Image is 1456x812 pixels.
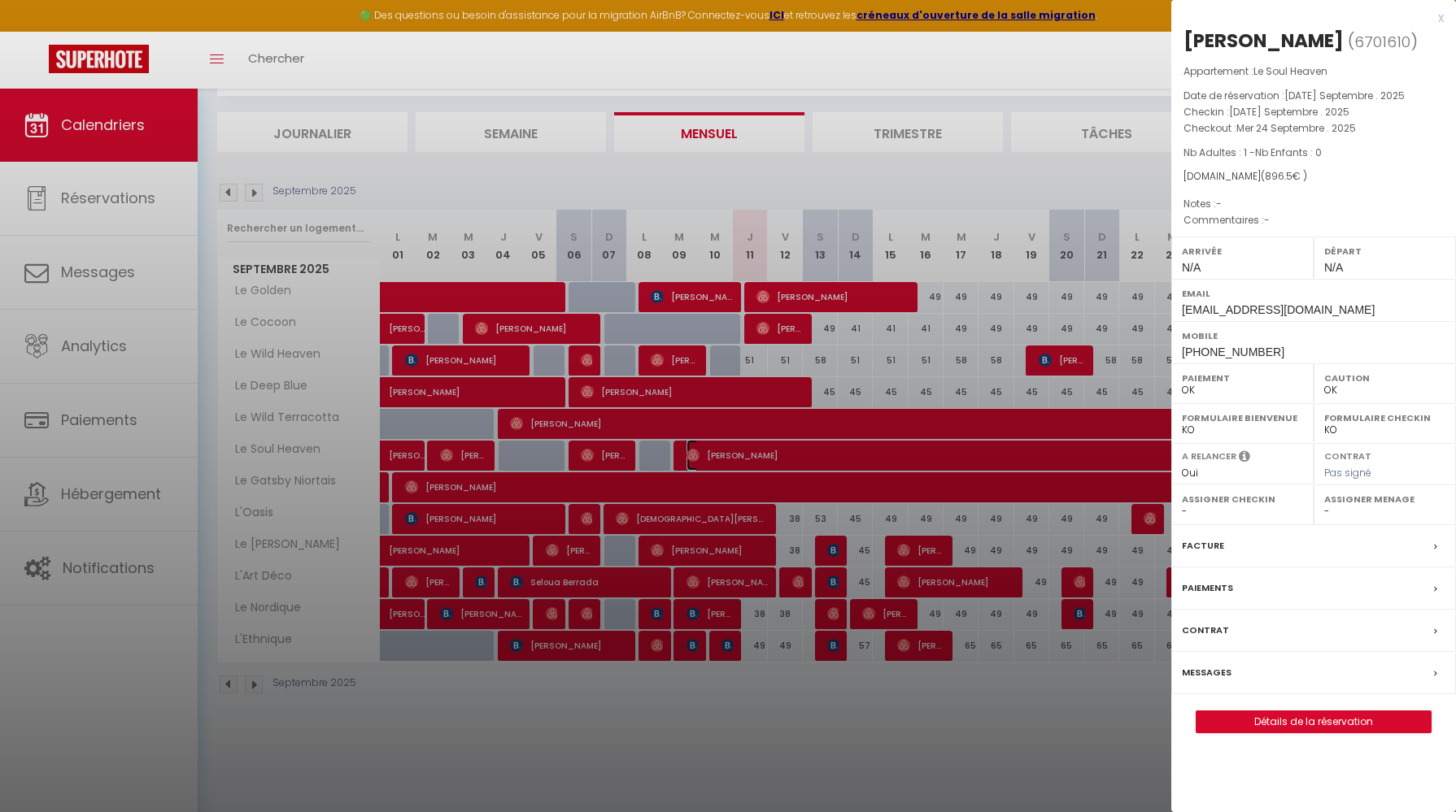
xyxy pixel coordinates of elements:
[1182,285,1445,302] label: Email
[1182,410,1303,426] label: Formulaire Bienvenue
[1182,449,1236,463] label: A relancer
[1182,243,1303,259] label: Arrivée
[1182,580,1233,597] label: Paiements
[1324,466,1371,480] span: Pas signé
[1184,88,1444,104] p: Date de réservation :
[1354,32,1410,52] span: 6701610
[1324,491,1445,507] label: Assigner Menage
[1182,328,1445,344] label: Mobile
[1182,622,1229,639] label: Contrat
[1182,261,1201,274] span: N/A
[1324,449,1371,460] label: Contrat
[1182,345,1284,358] span: [PHONE_NUMBER]
[1229,105,1349,119] span: [DATE] Septembre . 2025
[1264,213,1270,227] span: -
[1184,28,1344,54] div: [PERSON_NAME]
[1324,410,1445,426] label: Formulaire Checkin
[1348,30,1418,53] span: ( )
[1184,169,1444,185] div: [DOMAIN_NAME]
[1184,196,1444,212] p: Notes :
[1182,491,1303,507] label: Assigner Checkin
[1184,212,1444,228] p: Commentaires :
[1197,711,1431,732] a: Détails de la réservation
[1265,169,1293,183] span: 896.5
[1253,64,1327,78] span: Le Soul Heaven
[1261,169,1307,183] span: ( € )
[1284,89,1405,102] span: [DATE] Septembre . 2025
[1171,8,1444,28] div: x
[1182,303,1375,316] span: [EMAIL_ADDRESS][DOMAIN_NAME]
[1236,121,1356,135] span: Mer 24 Septembre . 2025
[1324,261,1343,274] span: N/A
[1255,145,1322,159] span: Nb Enfants : 0
[1182,370,1303,386] label: Paiement
[1184,145,1322,159] span: Nb Adultes : 1 -
[1239,449,1250,467] i: Sélectionner OUI si vous souhaiter envoyer les séquences de messages post-checkout
[1324,243,1445,259] label: Départ
[1184,104,1444,120] p: Checkin :
[1184,63,1444,80] p: Appartement :
[1324,370,1445,386] label: Caution
[1196,710,1432,733] button: Détails de la réservation
[1182,537,1224,554] label: Facture
[13,7,62,55] button: Ouvrir le widget de chat LiveChat
[1182,664,1231,681] label: Messages
[1216,197,1222,211] span: -
[1184,120,1444,137] p: Checkout :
